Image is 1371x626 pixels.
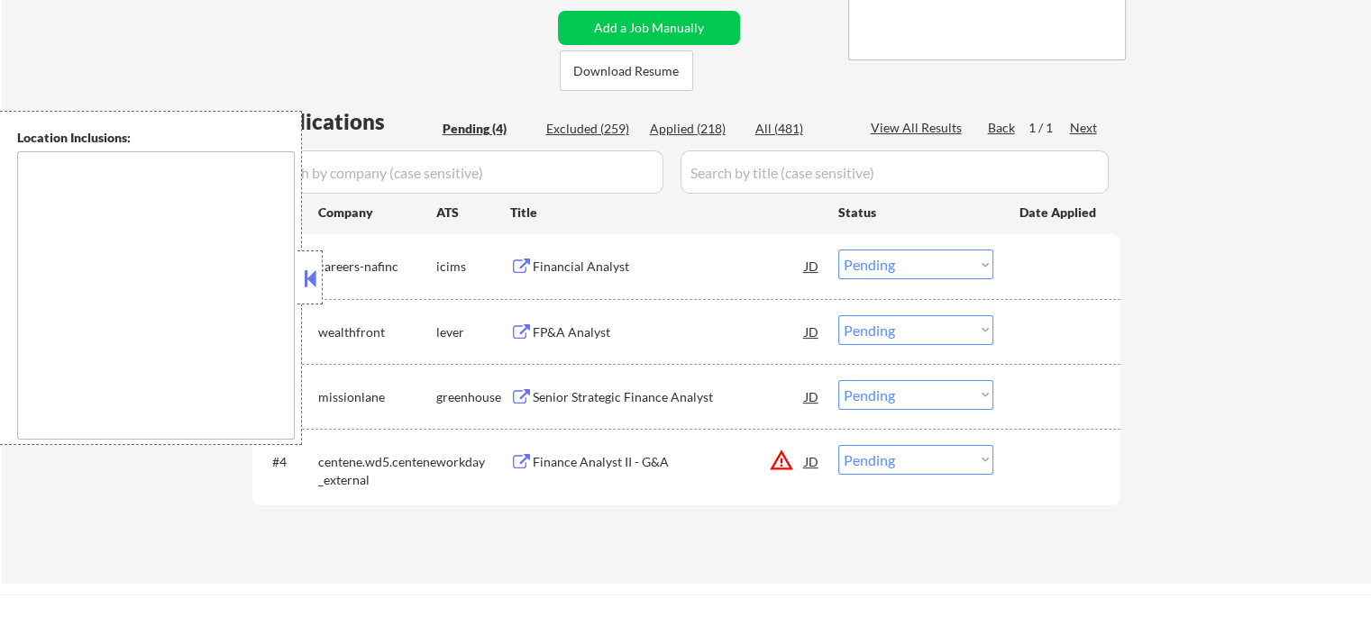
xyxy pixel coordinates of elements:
[1019,204,1099,222] div: Date Applied
[318,388,436,406] div: missionlane
[436,388,510,406] div: greenhouse
[755,120,845,138] div: All (481)
[650,120,740,138] div: Applied (218)
[1028,119,1070,137] div: 1 / 1
[803,445,821,477] div: JD
[436,453,510,471] div: workday
[533,323,805,341] div: FP&A Analyst
[318,258,436,276] div: careers-nafinc
[560,50,693,91] button: Download Resume
[871,119,967,137] div: View All Results
[510,204,821,222] div: Title
[17,129,295,147] div: Location Inclusions:
[533,453,805,471] div: Finance Analyst II - G&A
[803,315,821,348] div: JD
[803,249,821,282] div: JD
[533,388,805,406] div: Senior Strategic Finance Analyst
[533,258,805,276] div: Financial Analyst
[436,323,510,341] div: lever
[546,120,636,138] div: Excluded (259)
[318,453,436,488] div: centene.wd5.centene_external
[436,258,510,276] div: icims
[318,323,436,341] div: wealthfront
[769,448,794,473] button: warning_amber
[318,204,436,222] div: Company
[436,204,510,222] div: ATS
[988,119,1017,137] div: Back
[258,111,436,132] div: Applications
[272,453,304,471] div: #4
[681,150,1109,194] input: Search by title (case sensitive)
[258,150,663,194] input: Search by company (case sensitive)
[803,380,821,413] div: JD
[443,120,533,138] div: Pending (4)
[1070,119,1099,137] div: Next
[838,195,993,228] div: Status
[558,11,740,45] button: Add a Job Manually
